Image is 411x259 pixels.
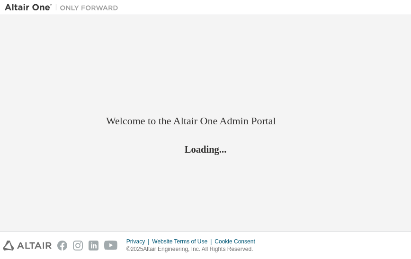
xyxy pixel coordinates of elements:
p: © 2025 Altair Engineering, Inc. All Rights Reserved. [126,245,261,253]
img: altair_logo.svg [3,241,52,250]
img: instagram.svg [73,241,83,250]
img: Altair One [5,3,123,12]
h2: Loading... [106,143,305,155]
h2: Welcome to the Altair One Admin Portal [106,114,305,128]
div: Website Terms of Use [152,238,214,245]
img: facebook.svg [57,241,67,250]
img: linkedin.svg [89,241,98,250]
div: Privacy [126,238,152,245]
img: youtube.svg [104,241,118,250]
div: Cookie Consent [214,238,260,245]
